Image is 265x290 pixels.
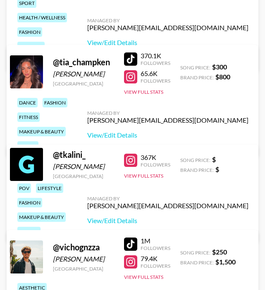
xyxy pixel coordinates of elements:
[87,195,248,202] div: Managed By
[53,242,114,252] div: @ vichognzza
[141,52,170,60] div: 370.1K
[17,112,40,122] div: fitness
[53,162,114,171] div: [PERSON_NAME]
[53,255,114,263] div: [PERSON_NAME]
[17,127,66,136] div: makeup & beauty
[53,173,114,179] div: [GEOGRAPHIC_DATA]
[141,254,170,263] div: 79.4K
[124,89,163,95] button: View Full Stats
[17,98,38,107] div: dance
[53,70,114,78] div: [PERSON_NAME]
[17,141,38,151] div: travel
[87,216,248,225] a: View/Edit Details
[36,183,63,193] div: lifestyle
[17,198,42,207] div: fashion
[141,153,170,162] div: 367K
[141,263,170,269] div: Followers
[212,63,227,71] strong: $ 300
[17,227,41,236] div: lipsync
[17,212,66,222] div: makeup & beauty
[53,266,114,272] div: [GEOGRAPHIC_DATA]
[180,167,214,173] span: Brand Price:
[17,13,67,22] div: health / wellness
[87,24,248,32] div: [PERSON_NAME][EMAIL_ADDRESS][DOMAIN_NAME]
[141,237,170,245] div: 1M
[141,78,170,84] div: Followers
[215,73,230,81] strong: $ 800
[124,274,163,280] button: View Full Stats
[180,64,210,71] span: Song Price:
[17,27,42,37] div: fashion
[87,17,248,24] div: Managed By
[87,38,248,47] a: View/Edit Details
[180,250,210,256] span: Song Price:
[141,69,170,78] div: 65.6K
[17,183,31,193] div: pov
[53,57,114,67] div: @ tia_champken
[87,131,248,139] a: View/Edit Details
[212,155,216,163] strong: $
[212,248,227,256] strong: $ 250
[141,245,170,251] div: Followers
[180,74,214,81] span: Brand Price:
[141,60,170,66] div: Followers
[53,81,114,87] div: [GEOGRAPHIC_DATA]
[124,173,163,179] button: View Full Stats
[141,162,170,168] div: Followers
[215,165,219,173] strong: $
[87,110,248,116] div: Managed By
[87,202,248,210] div: [PERSON_NAME][EMAIL_ADDRESS][DOMAIN_NAME]
[87,116,248,124] div: [PERSON_NAME][EMAIL_ADDRESS][DOMAIN_NAME]
[43,98,67,107] div: fashion
[53,150,114,160] div: @ tkalini_
[180,259,214,266] span: Brand Price:
[17,42,45,51] div: lifestyle
[180,157,210,163] span: Song Price:
[215,258,236,266] strong: $ 1,500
